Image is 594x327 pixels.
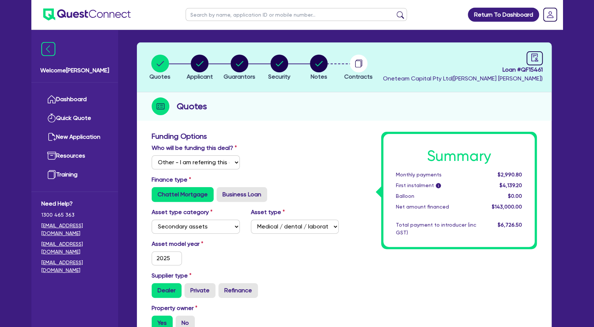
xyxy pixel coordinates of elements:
a: [EMAIL_ADDRESS][DOMAIN_NAME] [41,259,108,274]
label: Who will be funding this deal? [152,144,237,152]
a: Resources [41,147,108,165]
button: Notes [310,54,328,82]
span: Loan # QF15461 [383,65,543,74]
label: Chattel Mortgage [152,187,214,202]
span: $6,726.50 [498,222,522,228]
img: resources [47,151,56,160]
label: Supplier type [152,271,191,280]
a: Quick Quote [41,109,108,128]
span: Security [268,73,290,80]
button: Guarantors [223,54,256,82]
img: icon-menu-close [41,42,55,56]
h2: Quotes [177,100,207,113]
span: audit [531,54,539,62]
button: Security [268,54,291,82]
span: Applicant [187,73,213,80]
span: Oneteam Capital Pty Ltd ( [PERSON_NAME] [PERSON_NAME] ) [383,75,543,82]
span: Guarantors [224,73,255,80]
a: [EMAIL_ADDRESS][DOMAIN_NAME] [41,222,108,237]
label: Business Loan [217,187,267,202]
a: [EMAIL_ADDRESS][DOMAIN_NAME] [41,240,108,256]
a: Dropdown toggle [541,5,560,24]
div: Balloon [390,192,482,200]
a: Training [41,165,108,184]
img: quest-connect-logo-blue [43,8,131,21]
span: 1300 465 363 [41,211,108,219]
span: Contracts [344,73,373,80]
label: Finance type [152,175,191,184]
span: $2,990.80 [498,172,522,178]
span: $4,139.20 [500,182,522,188]
label: Refinance [218,283,258,298]
img: new-application [47,132,56,141]
span: $0.00 [508,193,522,199]
span: Need Help? [41,199,108,208]
img: step-icon [152,97,169,115]
span: Notes [311,73,327,80]
img: training [47,170,56,179]
input: Search by name, application ID or mobile number... [186,8,407,21]
div: Total payment to introducer (inc GST) [390,221,482,237]
div: Net amount financed [390,203,482,211]
button: Quotes [149,54,171,82]
span: Quotes [149,73,170,80]
div: Monthly payments [390,171,482,179]
label: Asset type [251,208,285,217]
a: Return To Dashboard [468,8,539,22]
a: New Application [41,128,108,147]
h1: Summary [396,147,522,165]
label: Asset model year [146,240,245,248]
a: Dashboard [41,90,108,109]
span: i [436,183,441,188]
img: quick-quote [47,114,56,123]
button: Contracts [344,54,373,82]
div: First instalment [390,182,482,189]
span: Welcome [PERSON_NAME] [40,66,109,75]
label: Property owner [152,304,197,313]
span: $143,000.00 [492,204,522,210]
label: Private [184,283,215,298]
label: Asset type category [152,208,213,217]
button: Applicant [186,54,213,82]
h3: Funding Options [152,132,339,141]
label: Dealer [152,283,182,298]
